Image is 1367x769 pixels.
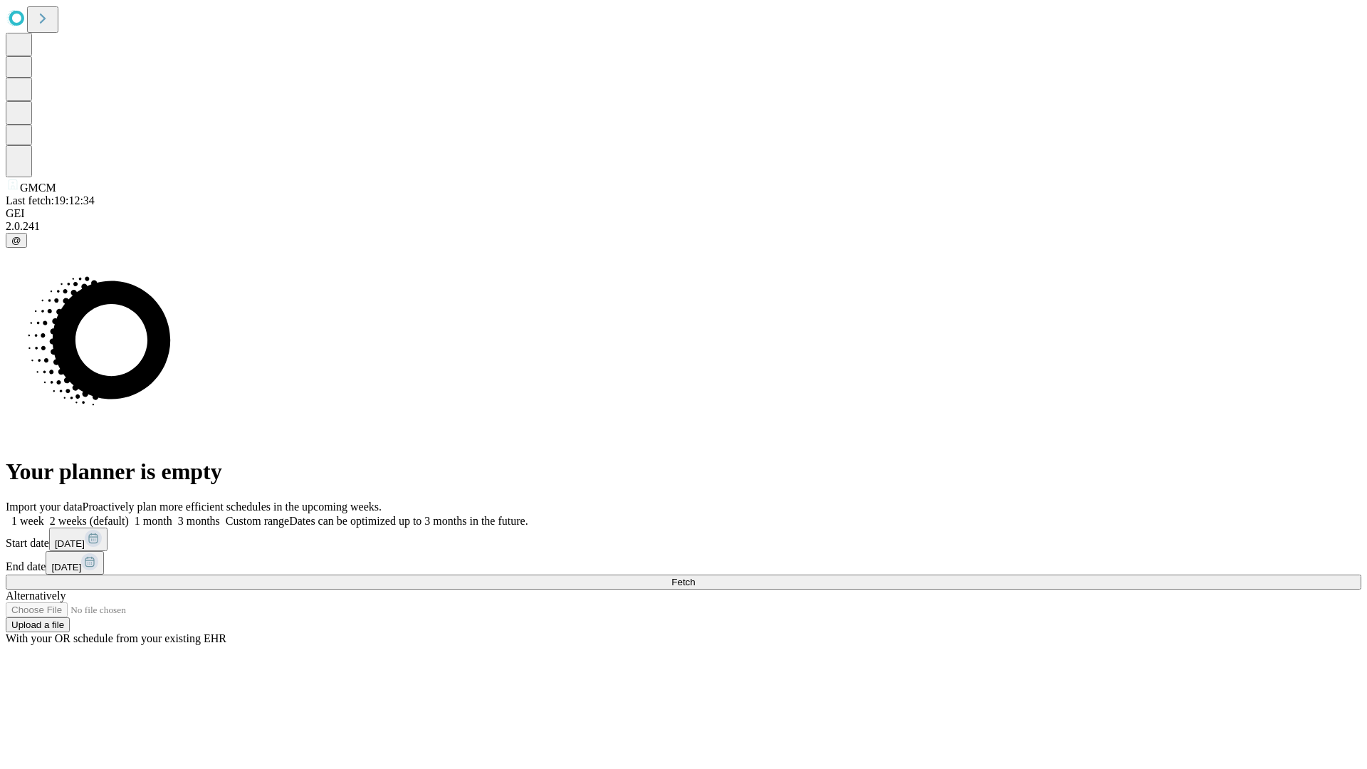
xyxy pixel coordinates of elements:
[6,528,1361,551] div: Start date
[6,617,70,632] button: Upload a file
[6,575,1361,590] button: Fetch
[178,515,220,527] span: 3 months
[6,207,1361,220] div: GEI
[135,515,172,527] span: 1 month
[49,528,108,551] button: [DATE]
[83,501,382,513] span: Proactively plan more efficient schedules in the upcoming weeks.
[11,235,21,246] span: @
[46,551,104,575] button: [DATE]
[50,515,129,527] span: 2 weeks (default)
[226,515,289,527] span: Custom range
[6,551,1361,575] div: End date
[289,515,528,527] span: Dates can be optimized up to 3 months in the future.
[671,577,695,587] span: Fetch
[6,220,1361,233] div: 2.0.241
[6,194,95,206] span: Last fetch: 19:12:34
[55,538,85,549] span: [DATE]
[6,590,66,602] span: Alternatively
[11,515,44,527] span: 1 week
[6,233,27,248] button: @
[51,562,81,572] span: [DATE]
[20,182,56,194] span: GMCM
[6,632,226,644] span: With your OR schedule from your existing EHR
[6,501,83,513] span: Import your data
[6,459,1361,485] h1: Your planner is empty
